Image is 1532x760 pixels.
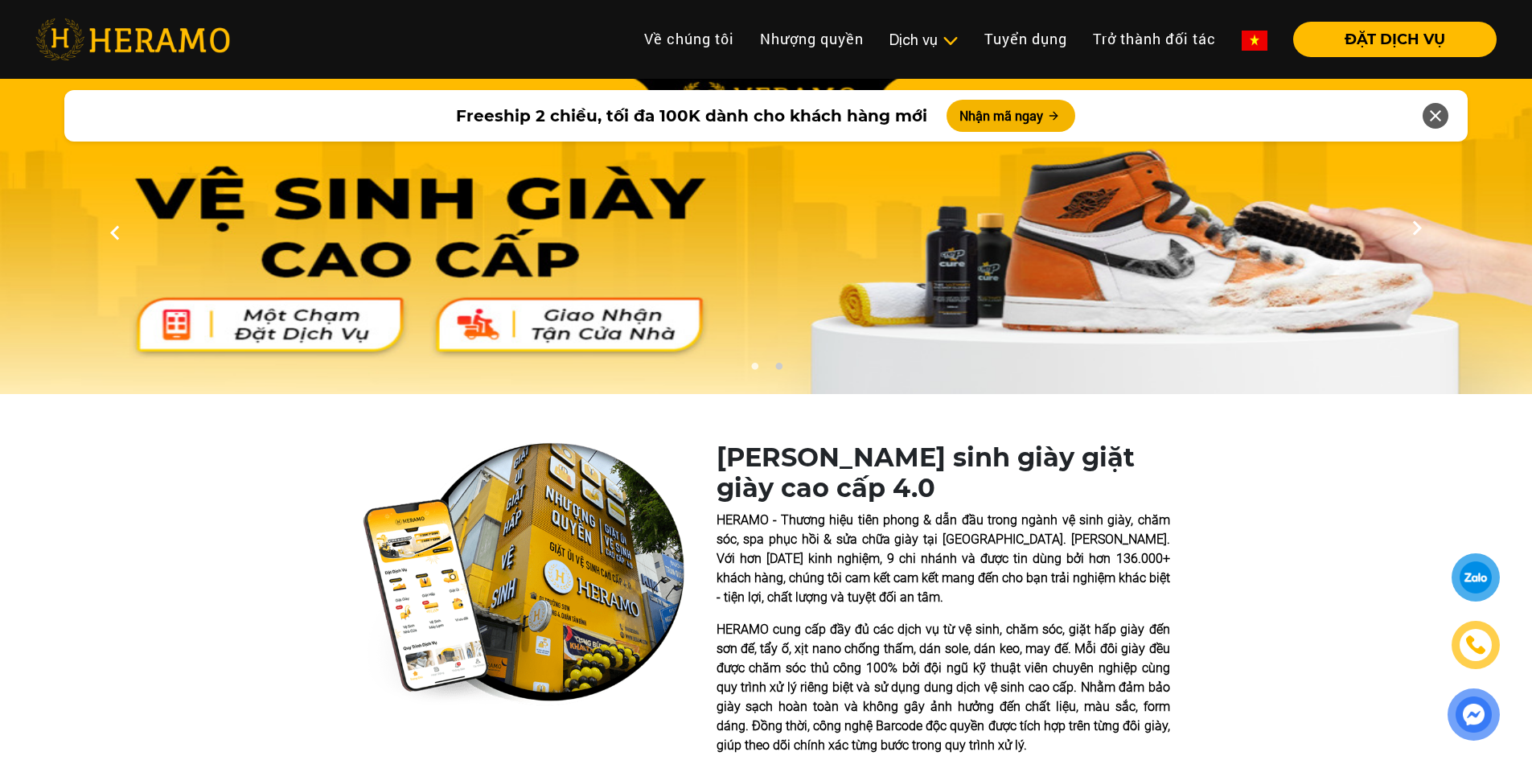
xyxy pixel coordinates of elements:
a: ĐẶT DỊCH VỤ [1280,32,1497,47]
a: Nhượng quyền [747,22,877,56]
img: vn-flag.png [1242,31,1267,51]
div: Dịch vụ [889,29,959,51]
a: phone-icon [1453,622,1499,668]
button: Nhận mã ngay [947,100,1075,132]
a: Tuyển dụng [971,22,1080,56]
span: Freeship 2 chiều, tối đa 100K dành cho khách hàng mới [456,104,927,128]
img: phone-icon [1466,636,1485,655]
img: heramo-quality-banner [363,442,684,706]
p: HERAMO - Thương hiệu tiên phong & dẫn đầu trong ngành vệ sinh giày, chăm sóc, spa phục hồi & sửa ... [717,511,1170,607]
p: HERAMO cung cấp đầy đủ các dịch vụ từ vệ sinh, chăm sóc, giặt hấp giày đến sơn đế, tẩy ố, xịt nan... [717,620,1170,755]
img: heramo-logo.png [35,18,230,60]
img: subToggleIcon [942,33,959,49]
a: Trở thành đối tác [1080,22,1229,56]
button: 2 [770,362,787,378]
button: 1 [746,362,762,378]
h1: [PERSON_NAME] sinh giày giặt giày cao cấp 4.0 [717,442,1170,504]
button: ĐẶT DỊCH VỤ [1293,22,1497,57]
a: Về chúng tôi [631,22,747,56]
